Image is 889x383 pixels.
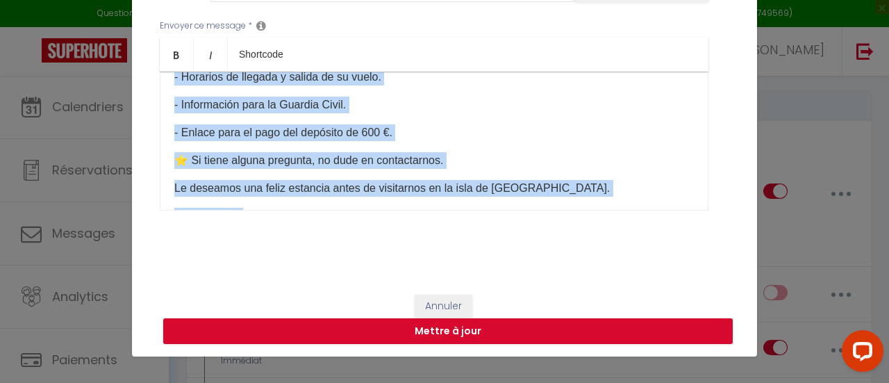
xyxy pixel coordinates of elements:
a: Italic [194,38,228,71]
p: - Horarios de llegada y salida de su vuelo. [174,69,694,85]
a: Bold [160,38,194,71]
i: Message [256,20,266,31]
p: Le deseamos una feliz estancia antes de visitarnos en la isla de [GEOGRAPHIC_DATA]. [174,180,694,197]
p: - Información para la Guardia Civil. [174,97,694,113]
button: Annuler [415,295,472,318]
iframe: LiveChat chat widget [831,325,889,383]
button: Mettre à jour [163,318,733,345]
p: Su anfitrión/a [174,208,694,225]
p: ⭐ Si tiene alguna pregunta, no dude en contactarnos. [174,152,694,169]
label: Envoyer ce message [160,19,246,33]
a: Shortcode [228,38,294,71]
p: - Enlace para el pago del depósito de 600 €. [174,124,694,141]
div: ​ [160,72,708,211]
